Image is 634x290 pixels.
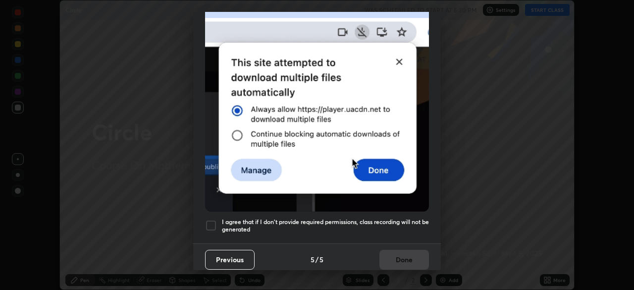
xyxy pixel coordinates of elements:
[319,254,323,265] h4: 5
[311,254,315,265] h4: 5
[316,254,318,265] h4: /
[205,250,255,270] button: Previous
[222,218,429,233] h5: I agree that if I don't provide required permissions, class recording will not be generated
